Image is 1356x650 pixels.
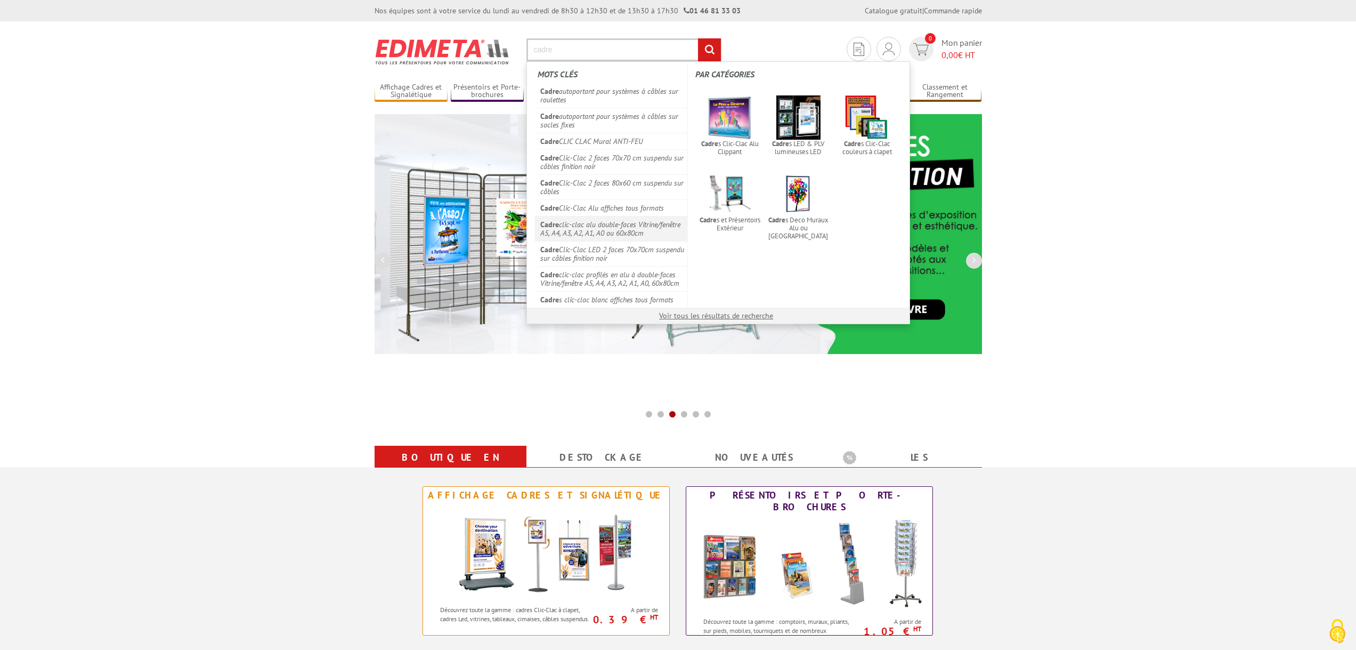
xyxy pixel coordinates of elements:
[701,139,718,148] em: Cadre
[540,111,559,121] em: Cadre
[703,617,855,644] p: Découvrez toute la gamme : comptoirs, muraux, pliants, sur pieds, mobiles, tourniquets et de nomb...
[535,216,688,241] a: Cadreclic-clac alu double-faces Vitrine/fenêtre A5, A4, A3, A2, A1, A0 ou 60x80cm
[768,215,785,224] em: Cadre
[767,140,830,156] span: s LED & PLV lumineuses LED
[540,178,559,188] em: Cadre
[941,37,982,61] span: Mon panier
[906,37,982,61] a: devis rapide 0 Mon panier 0,00€ HT
[595,606,659,614] span: A partir de
[776,172,821,216] img: cadres_deco_bleu_21835bu.jpg
[708,95,752,140] img: cadro-clic.jpg
[692,516,927,612] img: Présentoirs et Porte-brochures
[941,50,958,60] span: 0,00
[535,241,688,266] a: CadreClic-Clac LED 2 faces 70x70cm suspendu sur câbles finition noir
[375,5,741,16] div: Nos équipes sont à votre service du lundi au vendredi de 8h30 à 12h30 et de 13h30 à 17h30
[843,448,969,486] a: Les promotions
[858,617,922,626] span: A partir de
[836,140,898,156] span: s Clic-Clac couleurs à clapet
[540,295,559,304] em: Cadre
[451,83,524,100] a: Présentoirs et Porte-brochures
[1319,614,1356,650] button: Cookies (fenêtre modale)
[535,83,688,108] a: Cadreautoportant pour systèmes à câbles sur roulettes
[375,32,510,71] img: Présentoir, panneau, stand - Edimeta - PLV, affichage, mobilier bureau, entreprise
[700,215,717,224] em: Cadre
[913,43,929,55] img: devis rapide
[865,5,982,16] div: |
[535,266,688,291] a: Cadreclic-clac profilés en alu à double-faces Vitrine/fenêtre A5, A4, A3, A2, A1, A0, 60x80cm
[684,6,741,15] strong: 01 46 81 33 03
[845,95,889,140] img: cadre_de_couleur.jpg
[844,139,861,148] em: Cadre
[540,137,559,146] em: Cadre
[540,203,559,213] em: Cadre
[426,489,667,501] div: Affichage Cadres et Signalétique
[698,38,721,61] input: rechercher
[691,448,817,467] a: nouveautés
[540,270,559,279] em: Cadre
[440,605,592,623] p: Découvrez toute la gamme : cadres Clic-Clac à clapet, cadres Led, vitrines, tableaux, cimaises, c...
[535,108,688,133] a: Cadreautoportant pour systèmes à câbles sur socles fixes
[535,174,688,199] a: CadreClic-Clac 2 faces 80x60 cm suspendu sur câbles
[535,149,688,174] a: CadreClic-Clac 2 faces 70x70 cm suspendu sur câbles finition noir
[526,61,910,324] div: Rechercher un produit ou une référence...
[695,63,901,86] label: Par catégories
[1324,618,1351,645] img: Cookies (fenêtre modale)
[854,43,864,56] img: devis rapide
[540,86,559,96] em: Cadre
[699,140,761,156] span: s Clic-Clac Alu Clippant
[699,216,761,232] span: s et Présentoirs Extérieur
[843,448,976,469] b: Les promotions
[387,448,514,486] a: Boutique en ligne
[689,489,930,513] div: Présentoirs et Porte-brochures
[883,43,895,55] img: devis rapide
[650,613,658,622] sup: HT
[448,504,645,600] img: Affichage Cadres et Signalétique
[540,220,559,229] em: Cadre
[853,628,922,635] p: 1.05 €
[695,168,764,236] a: Cadres et Présentoirs Extérieur
[764,168,833,244] a: Cadres Deco Muraux Alu ou [GEOGRAPHIC_DATA]
[695,92,764,159] a: Cadres Clic-Clac Alu Clippant
[908,83,982,100] a: Classement et Rangement
[535,199,688,216] a: CadreClic-Clac Alu affiches tous formats
[540,153,559,163] em: Cadre
[767,216,830,240] span: s Deco Muraux Alu ou [GEOGRAPHIC_DATA]
[833,92,902,159] a: Cadres Clic-Clac couleurs à clapet
[539,448,665,467] a: Destockage
[913,624,921,633] sup: HT
[535,133,688,149] a: CadreCLIC CLAC Mural ANTI-FEU
[686,486,933,636] a: Présentoirs et Porte-brochures Présentoirs et Porte-brochures Découvrez toute la gamme : comptoir...
[772,139,789,148] em: Cadre
[535,291,688,308] a: Cadres clic-clac blanc affiches tous formats
[538,69,578,79] span: Mots clés
[941,49,982,61] span: € HT
[659,311,773,320] a: Voir tous les résultats de recherche
[865,6,922,15] a: Catalogue gratuit
[776,95,821,140] img: affichage-lumineux.jpg
[526,38,721,61] input: Rechercher un produit ou une référence...
[925,33,936,44] span: 0
[764,92,833,159] a: Cadres LED & PLV lumineuses LED
[924,6,982,15] a: Commande rapide
[423,486,670,636] a: Affichage Cadres et Signalétique Affichage Cadres et Signalétique Découvrez toute la gamme : cadr...
[375,83,448,100] a: Affichage Cadres et Signalétique
[540,245,559,254] em: Cadre
[590,616,659,623] p: 0.39 €
[708,172,752,216] img: vignette-presentoirs-plv-exterieur.jpg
